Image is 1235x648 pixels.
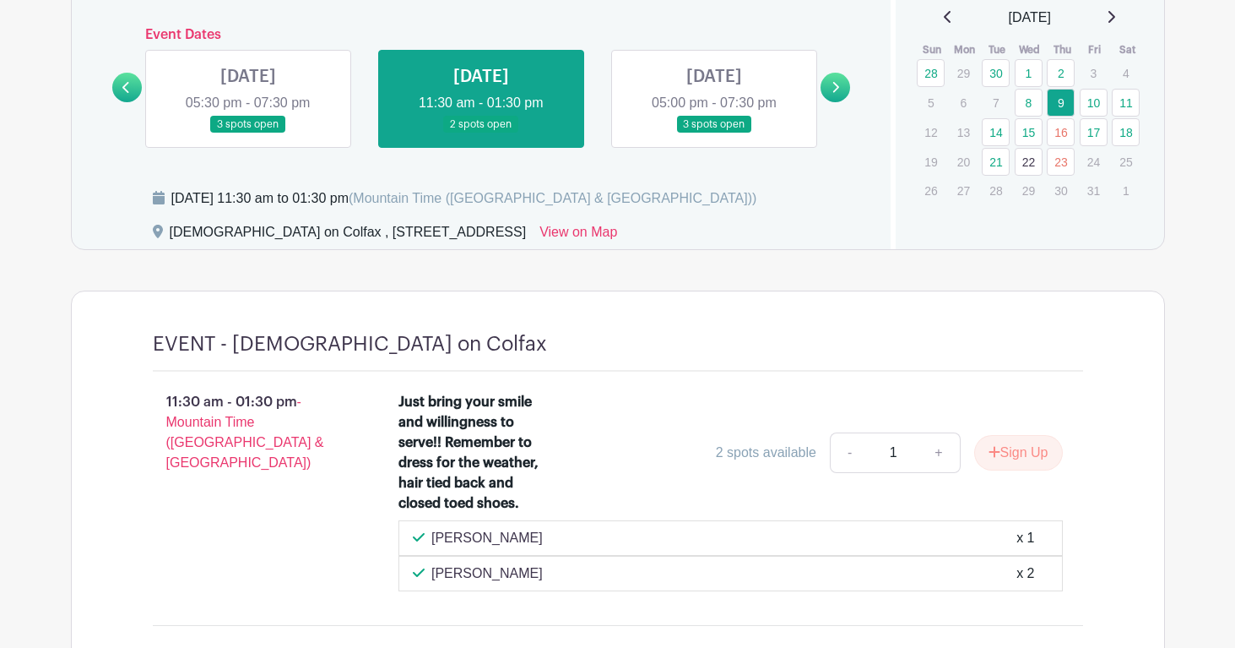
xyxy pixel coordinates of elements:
[1015,118,1043,146] a: 15
[950,149,978,175] p: 20
[1015,89,1043,117] a: 8
[1014,41,1047,58] th: Wed
[1046,41,1079,58] th: Thu
[1047,148,1075,176] a: 23
[1047,59,1075,87] a: 2
[1080,118,1108,146] a: 17
[1112,89,1140,117] a: 11
[1080,60,1108,86] p: 3
[1112,118,1140,146] a: 18
[950,177,978,204] p: 27
[153,332,547,357] h4: EVENT - [DEMOGRAPHIC_DATA] on Colfax
[1047,177,1075,204] p: 30
[1111,41,1144,58] th: Sat
[982,59,1010,87] a: 30
[1016,564,1034,584] div: x 2
[1080,89,1108,117] a: 10
[950,119,978,145] p: 13
[950,90,978,116] p: 6
[917,149,945,175] p: 19
[716,443,816,463] div: 2 spots available
[431,528,543,548] p: [PERSON_NAME]
[1047,89,1075,117] a: 9
[349,191,756,205] span: (Mountain Time ([GEOGRAPHIC_DATA] & [GEOGRAPHIC_DATA]))
[917,177,945,204] p: 26
[916,41,949,58] th: Sun
[1047,118,1075,146] a: 16
[950,60,978,86] p: 29
[431,564,543,584] p: [PERSON_NAME]
[1112,177,1140,204] p: 1
[1015,59,1043,87] a: 1
[917,59,945,87] a: 28
[982,177,1010,204] p: 28
[1015,177,1043,204] p: 29
[830,433,869,473] a: -
[398,392,544,514] div: Just bring your smile and willingness to serve!! Remember to dress for the weather, hair tied bac...
[949,41,982,58] th: Mon
[982,118,1010,146] a: 14
[126,385,372,480] p: 11:30 am - 01:30 pm
[981,41,1014,58] th: Tue
[1112,149,1140,175] p: 25
[1015,148,1043,176] a: 22
[1009,8,1051,28] span: [DATE]
[170,222,527,249] div: [DEMOGRAPHIC_DATA] on Colfax , [STREET_ADDRESS]
[142,27,821,43] h6: Event Dates
[982,90,1010,116] p: 7
[1080,177,1108,204] p: 31
[166,395,324,470] span: - Mountain Time ([GEOGRAPHIC_DATA] & [GEOGRAPHIC_DATA])
[1079,41,1112,58] th: Fri
[917,119,945,145] p: 12
[539,222,617,249] a: View on Map
[918,433,960,473] a: +
[917,90,945,116] p: 5
[974,435,1063,471] button: Sign Up
[982,148,1010,176] a: 21
[171,188,757,209] div: [DATE] 11:30 am to 01:30 pm
[1080,149,1108,175] p: 24
[1016,528,1034,548] div: x 1
[1112,60,1140,86] p: 4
